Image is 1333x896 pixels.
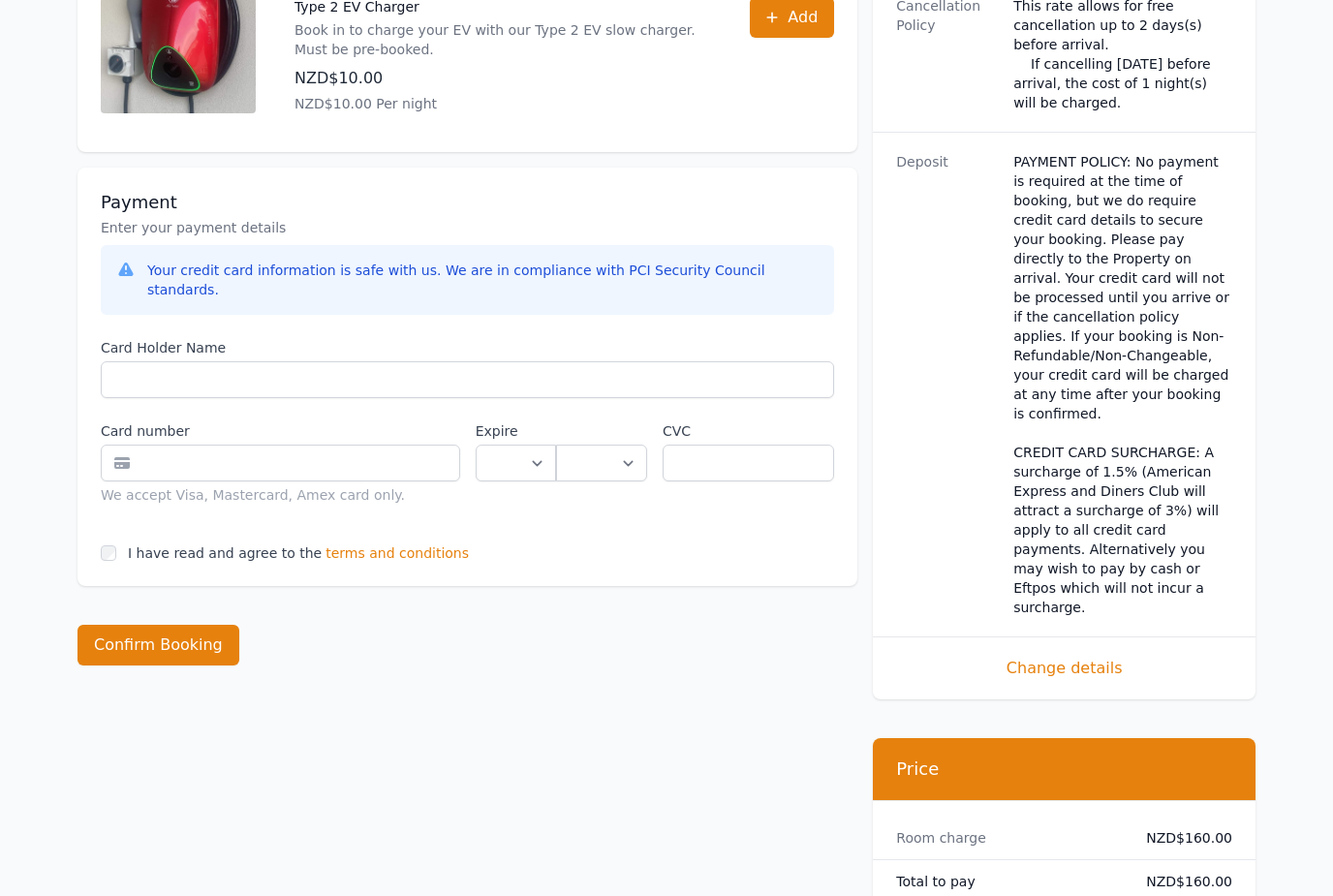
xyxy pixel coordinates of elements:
[896,872,1115,891] dt: Total to pay
[896,757,1232,781] h3: Price
[1131,828,1232,848] dd: NZD$160.00
[101,338,834,357] label: Card Holder Name
[1013,152,1232,617] dd: PAYMENT POLICY: No payment is required at the time of booking, but we do require credit card deta...
[294,20,711,59] p: Book in to charge your EV with our Type 2 EV slow charger. Must be pre-booked.
[325,543,469,563] span: terms and conditions
[294,67,711,90] p: NZD$10.00
[896,152,998,617] dt: Deposit
[896,828,1115,848] dt: Room charge
[101,191,834,214] h3: Payment
[1131,872,1232,891] dd: NZD$160.00
[896,657,1232,680] span: Change details
[556,421,647,441] label: .
[294,94,711,113] p: NZD$10.00 Per night
[147,261,819,299] div: Your credit card information is safe with us. We are in compliance with PCI Security Council stan...
[663,421,834,441] label: CVC
[128,545,322,561] label: I have read and agree to the
[101,218,834,237] p: Enter your payment details
[101,485,460,505] div: We accept Visa, Mastercard, Amex card only.
[476,421,556,441] label: Expire
[788,6,818,29] span: Add
[77,625,239,665] button: Confirm Booking
[101,421,460,441] label: Card number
